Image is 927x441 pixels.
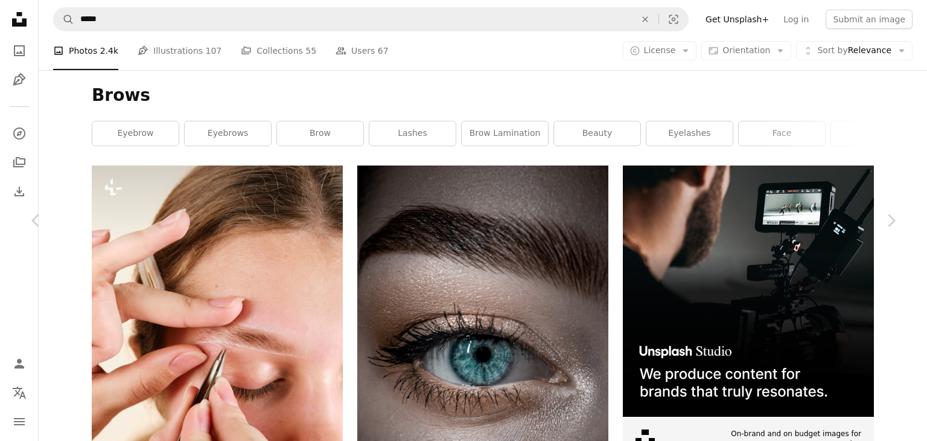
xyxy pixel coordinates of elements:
span: 67 [378,44,389,57]
a: Get Unsplash+ [698,10,776,29]
a: Photos [7,39,31,63]
button: Clear [632,8,658,31]
a: Explore [7,121,31,146]
span: Relevance [817,45,891,57]
a: brow lamination [462,121,548,146]
a: Collections 55 [241,31,316,70]
a: A woman is putting a pair of scissors in her eye [92,348,343,359]
span: 55 [305,44,316,57]
a: Next [855,163,927,278]
img: file-1715652217532-464736461acbimage [623,166,874,417]
a: eyelashes [646,121,733,146]
button: License [623,41,697,60]
a: Collections [7,150,31,175]
a: beauty [554,121,640,146]
a: eyebrows [185,121,271,146]
a: Users 67 [336,31,389,70]
a: Log in [776,10,816,29]
a: face [739,121,825,146]
button: Language [7,381,31,405]
span: License [644,45,676,55]
span: Orientation [722,45,770,55]
a: eyebrow [92,121,179,146]
a: brow [277,121,363,146]
form: Find visuals sitewide [53,7,689,31]
a: Illustrations 107 [138,31,221,70]
button: Visual search [659,8,688,31]
a: lashes [369,121,456,146]
a: Log in / Sign up [7,352,31,376]
button: Orientation [701,41,791,60]
button: Submit an image [826,10,913,29]
a: Illustrations [7,68,31,92]
button: Menu [7,410,31,434]
button: Sort byRelevance [796,41,913,60]
a: persons blue eyes in close up photography [357,348,608,359]
button: Search Unsplash [54,8,74,31]
a: eyes [831,121,917,146]
h1: Brows [92,85,874,106]
span: Sort by [817,45,847,55]
span: 107 [206,44,222,57]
